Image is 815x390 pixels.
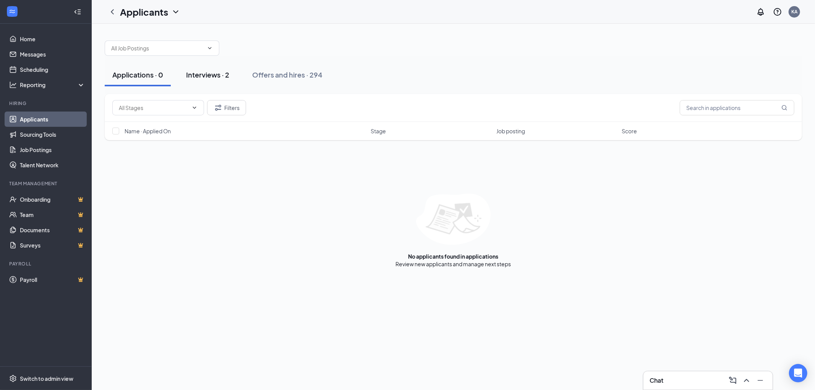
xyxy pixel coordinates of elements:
[756,7,765,16] svg: Notifications
[207,100,246,115] button: Filter Filters
[20,207,85,222] a: TeamCrown
[74,8,81,16] svg: Collapse
[416,194,491,245] img: empty-state
[622,127,637,135] span: Score
[20,238,85,253] a: SurveysCrown
[120,5,168,18] h1: Applicants
[773,7,782,16] svg: QuestionInfo
[111,44,204,52] input: All Job Postings
[171,7,180,16] svg: ChevronDown
[371,127,386,135] span: Stage
[8,8,16,15] svg: WorkstreamLogo
[496,127,525,135] span: Job posting
[754,374,766,387] button: Minimize
[214,103,223,112] svg: Filter
[20,157,85,173] a: Talent Network
[9,261,84,267] div: Payroll
[727,374,739,387] button: ComposeMessage
[20,142,85,157] a: Job Postings
[396,260,511,268] div: Review new applicants and manage next steps
[20,127,85,142] a: Sourcing Tools
[20,62,85,77] a: Scheduling
[740,374,753,387] button: ChevronUp
[191,105,198,111] svg: ChevronDown
[20,272,85,287] a: PayrollCrown
[781,105,787,111] svg: MagnifyingGlass
[20,375,73,382] div: Switch to admin view
[756,376,765,385] svg: Minimize
[742,376,751,385] svg: ChevronUp
[252,70,322,79] div: Offers and hires · 294
[20,222,85,238] a: DocumentsCrown
[650,376,663,385] h3: Chat
[186,70,229,79] div: Interviews · 2
[408,252,499,260] div: No applicants found in applications
[20,81,86,89] div: Reporting
[680,100,794,115] input: Search in applications
[20,47,85,62] a: Messages
[728,376,737,385] svg: ComposeMessage
[9,180,84,187] div: Team Management
[9,375,17,382] svg: Settings
[20,192,85,207] a: OnboardingCrown
[20,31,85,47] a: Home
[791,8,797,15] div: KA
[9,81,17,89] svg: Analysis
[112,70,163,79] div: Applications · 0
[119,104,188,112] input: All Stages
[20,112,85,127] a: Applicants
[108,7,117,16] svg: ChevronLeft
[125,127,171,135] span: Name · Applied On
[9,100,84,107] div: Hiring
[207,45,213,51] svg: ChevronDown
[789,364,807,382] div: Open Intercom Messenger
